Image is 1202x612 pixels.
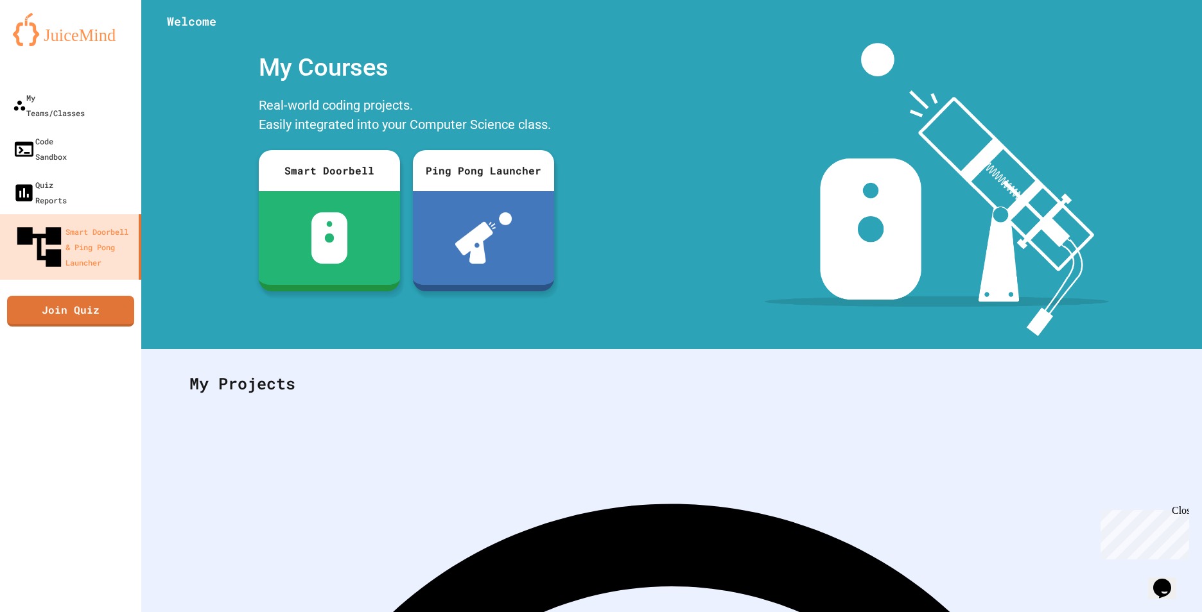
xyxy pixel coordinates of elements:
img: ppl-with-ball.png [455,212,512,264]
div: Quiz Reports [13,177,67,208]
img: sdb-white.svg [311,212,348,264]
div: Code Sandbox [13,133,67,164]
div: My Teams/Classes [13,90,85,121]
div: Chat with us now!Close [5,5,89,81]
iframe: chat widget [1095,505,1189,559]
img: logo-orange.svg [13,13,128,46]
div: Ping Pong Launcher [413,150,554,191]
div: Smart Doorbell & Ping Pong Launcher [13,221,134,273]
a: Join Quiz [7,296,134,327]
div: My Courses [252,43,561,92]
div: Smart Doorbell [259,150,400,191]
img: banner-image-my-projects.png [765,43,1109,336]
div: Real-world coding projects. Easily integrated into your Computer Science class. [252,92,561,140]
iframe: chat widget [1148,561,1189,599]
div: My Projects [177,359,1167,409]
